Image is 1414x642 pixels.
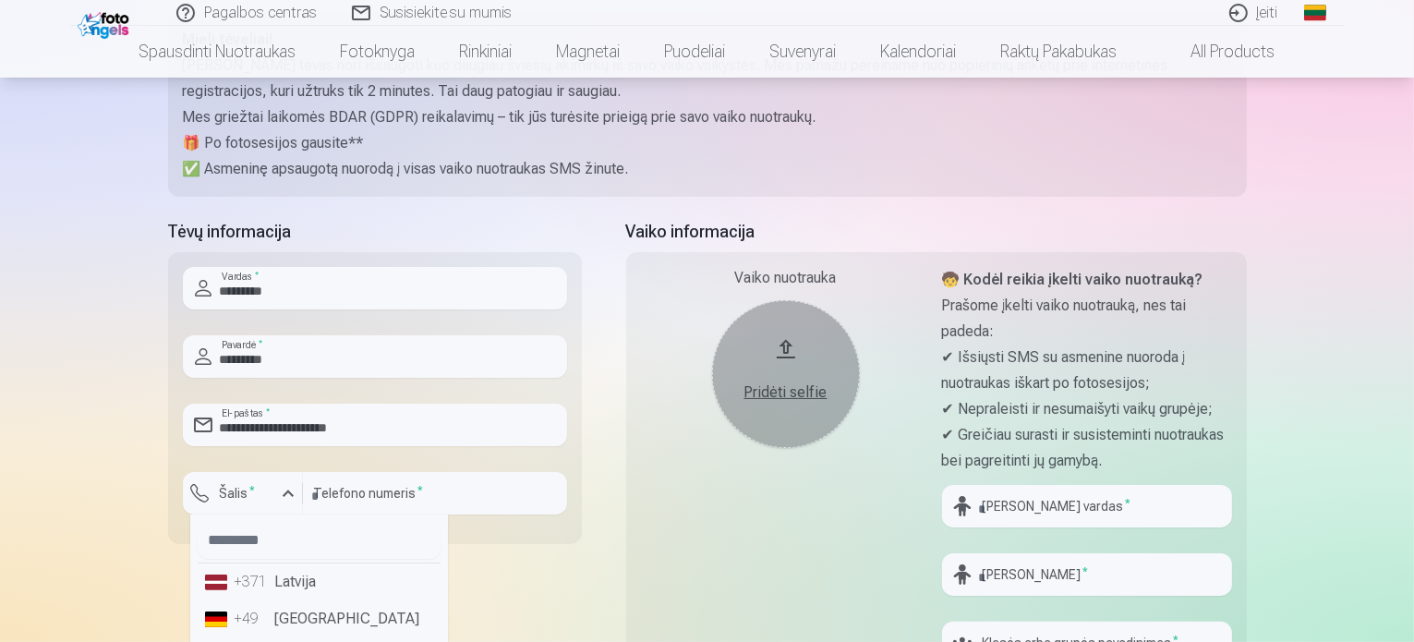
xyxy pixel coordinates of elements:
[942,345,1232,396] p: ✔ Išsiųsti SMS su asmenine nuoroda į nuotraukas iškart po fotosesijos;
[626,219,1247,245] h5: Vaiko informacija
[979,26,1140,78] a: Raktų pakabukas
[183,472,303,515] button: Šalis*
[731,382,841,404] div: Pridėti selfie
[212,484,263,503] label: Šalis
[183,156,1232,182] p: ✅ Asmeninę apsaugotą nuorodą į visas vaiko nuotraukas SMS žinute.
[942,422,1232,474] p: ✔ Greičiau surasti ir susisteminti nuotraukas bei pagreitinti jų gamybą.
[183,104,1232,130] p: Mes griežtai laikomės BDAR (GDPR) reikalavimų – tik jūs turėsite prieigą prie savo vaiko nuotraukų.
[319,26,438,78] a: Fotoknyga
[78,7,134,39] img: /fa2
[117,26,319,78] a: Spausdinti nuotraukas
[942,293,1232,345] p: Prašome įkelti vaiko nuotrauką, nes tai padeda:
[1140,26,1298,78] a: All products
[712,300,860,448] button: Pridėti selfie
[942,271,1203,288] strong: 🧒 Kodėl reikia įkelti vaiko nuotrauką?
[183,53,1232,104] p: [PERSON_NAME] tėvas nori išsaugoti kuo daugiau šviesių akimirkų iš savo vaiko vaikystės. Mes pama...
[748,26,859,78] a: Suvenyrai
[235,571,272,593] div: +371
[235,608,272,630] div: +49
[168,219,582,245] h5: Tėvų informacija
[859,26,979,78] a: Kalendoriai
[643,26,748,78] a: Puodeliai
[535,26,643,78] a: Magnetai
[198,563,441,600] li: Latvija
[183,130,1232,156] p: 🎁 Po fotosesijos gausite**
[641,267,931,289] div: Vaiko nuotrauka
[198,600,441,637] li: [GEOGRAPHIC_DATA]
[438,26,535,78] a: Rinkiniai
[942,396,1232,422] p: ✔ Nepraleisti ir nesumaišyti vaikų grupėje;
